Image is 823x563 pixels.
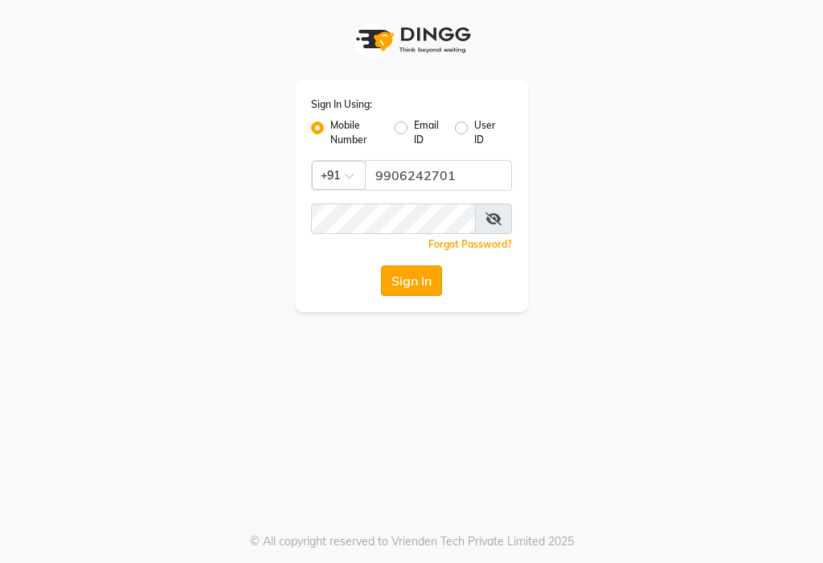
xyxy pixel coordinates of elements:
a: Forgot Password? [428,238,512,250]
label: Sign In Using: [311,97,372,112]
img: logo1.svg [347,16,476,64]
input: Username [311,203,476,234]
input: Username [365,160,512,191]
label: Email ID [414,118,441,147]
button: Sign In [381,265,442,296]
label: User ID [474,118,499,147]
label: Mobile Number [330,118,382,147]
